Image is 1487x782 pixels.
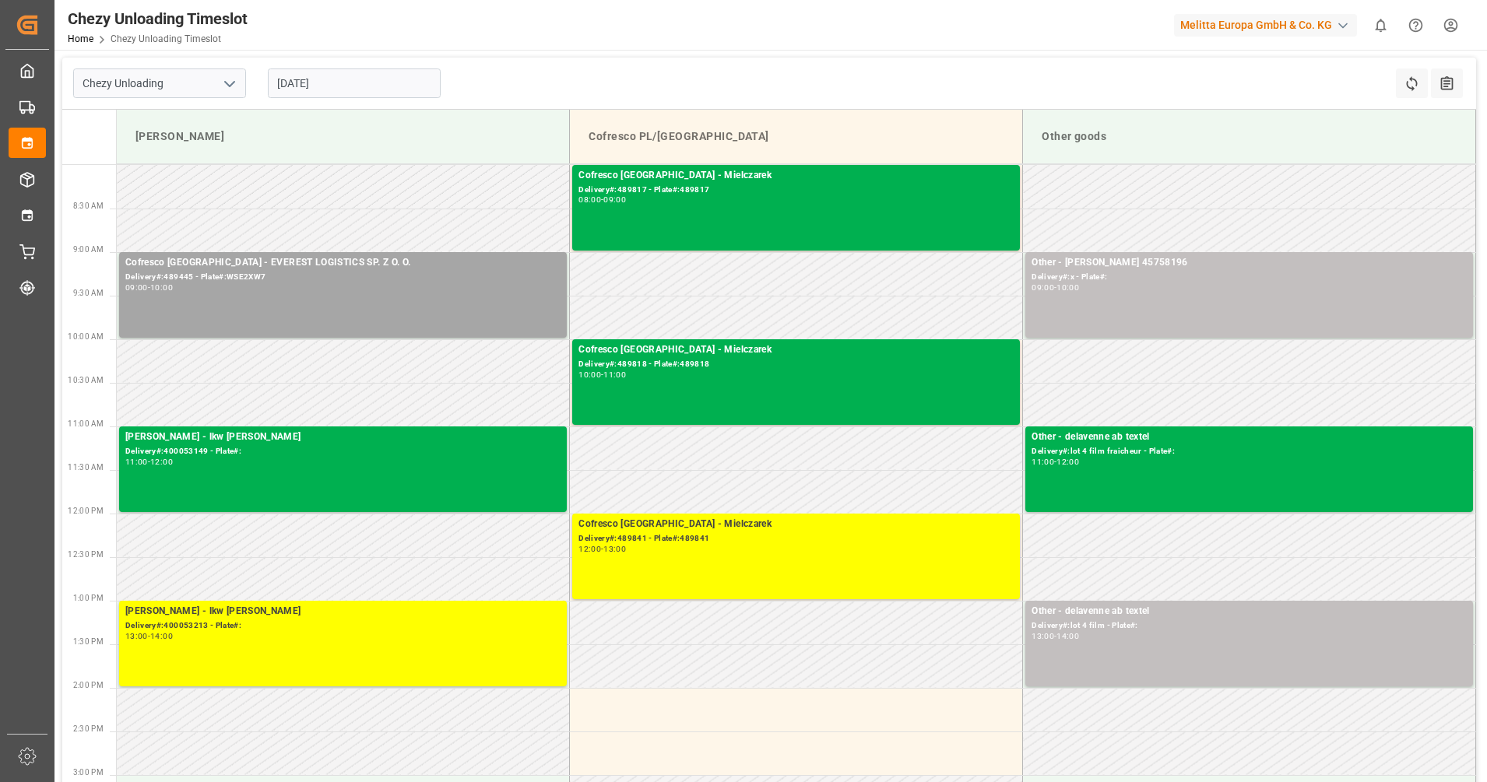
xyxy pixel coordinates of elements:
div: Delivery#:400053149 - Plate#: [125,445,561,458]
button: Help Center [1398,8,1433,43]
div: Cofresco [GEOGRAPHIC_DATA] - Mielczarek [578,342,1014,358]
div: Other - delavenne ab textel [1032,604,1467,619]
div: 10:00 [1056,284,1079,291]
button: Melitta Europa GmbH & Co. KG [1174,10,1363,40]
div: Delivery#:400053213 - Plate#: [125,619,561,633]
div: - [1054,284,1056,291]
div: Delivery#:x - Plate#: [1032,271,1467,284]
div: Cofresco [GEOGRAPHIC_DATA] - Mielczarek [578,168,1014,184]
div: 13:00 [603,545,626,552]
div: 09:00 [125,284,148,291]
div: 12:00 [1056,458,1079,465]
div: Cofresco [GEOGRAPHIC_DATA] - EVEREST LOGISTICS SP. Z O. O. [125,255,561,271]
span: 1:30 PM [73,637,104,646]
span: 1:00 PM [73,594,104,602]
div: 11:00 [125,458,148,465]
div: Delivery#:489841 - Plate#:489841 [578,532,1014,545]
span: 11:00 AM [68,419,104,428]
div: 13:00 [125,633,148,640]
div: Chezy Unloading Timeslot [68,7,248,30]
span: 12:30 PM [68,550,104,559]
div: Melitta Europa GmbH & Co. KG [1174,14,1357,37]
div: - [601,196,603,203]
button: open menu [217,72,241,96]
div: - [148,458,150,465]
span: 10:00 AM [68,332,104,341]
div: - [1054,633,1056,640]
div: 08:00 [578,196,601,203]
div: - [148,633,150,640]
div: 11:00 [603,371,626,378]
span: 8:30 AM [73,202,104,210]
div: 12:00 [150,458,173,465]
input: Type to search/select [73,68,246,98]
input: DD.MM.YYYY [268,68,441,98]
div: Delivery#:lot 4 film fraicheur - Plate#: [1032,445,1467,458]
div: [PERSON_NAME] - lkw [PERSON_NAME] [125,430,561,445]
div: Other - [PERSON_NAME] 45758196 [1032,255,1467,271]
div: Cofresco PL/[GEOGRAPHIC_DATA] [582,122,1010,151]
a: Home [68,33,93,44]
div: Other - delavenne ab textel [1032,430,1467,445]
div: 09:00 [1032,284,1054,291]
div: - [601,371,603,378]
div: - [601,545,603,552]
div: Cofresco [GEOGRAPHIC_DATA] - Mielczarek [578,517,1014,532]
div: - [148,284,150,291]
span: 11:30 AM [68,463,104,472]
span: 2:00 PM [73,681,104,689]
div: Delivery#:lot 4 film - Plate#: [1032,619,1467,633]
div: Other goods [1035,122,1463,151]
div: 12:00 [578,545,601,552]
div: 09:00 [603,196,626,203]
div: [PERSON_NAME] [129,122,557,151]
button: show 0 new notifications [1363,8,1398,43]
div: [PERSON_NAME] - lkw [PERSON_NAME] [125,604,561,619]
span: 3:00 PM [73,768,104,777]
span: 10:30 AM [68,376,104,384]
div: Delivery#:489818 - Plate#:489818 [578,358,1014,371]
span: 9:30 AM [73,289,104,297]
div: 10:00 [150,284,173,291]
div: 11:00 [1032,458,1054,465]
span: 12:00 PM [68,507,104,515]
div: - [1054,458,1056,465]
div: 14:00 [1056,633,1079,640]
div: Delivery#:489445 - Plate#:WSE2XW7 [125,271,561,284]
span: 2:30 PM [73,724,104,733]
span: 9:00 AM [73,245,104,254]
div: Delivery#:489817 - Plate#:489817 [578,184,1014,197]
div: 13:00 [1032,633,1054,640]
div: 10:00 [578,371,601,378]
div: 14:00 [150,633,173,640]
